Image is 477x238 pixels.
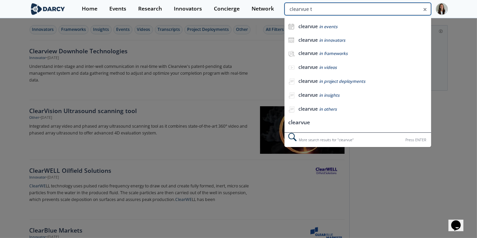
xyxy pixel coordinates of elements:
[285,116,431,129] li: clearvue
[319,24,337,30] span: in events
[298,64,318,70] b: clearvue
[30,3,67,15] img: logo-wide.svg
[109,6,126,12] div: Events
[298,92,318,98] b: clearvue
[82,6,97,12] div: Home
[288,37,294,43] img: icon
[298,106,318,112] b: clearvue
[319,37,345,43] span: in innovators
[406,136,426,144] div: Press ENTER
[298,78,318,84] b: clearvue
[174,6,202,12] div: Innovators
[298,37,318,43] b: clearvue
[138,6,162,12] div: Research
[448,211,470,231] iframe: chat widget
[252,6,274,12] div: Network
[319,92,340,98] span: in insights
[285,3,431,15] input: Advanced Search
[319,51,348,56] span: in frameworks
[288,23,294,30] img: icon
[319,65,337,70] span: in videos
[214,6,240,12] div: Concierge
[319,106,337,112] span: in others
[298,23,318,30] b: clearvue
[436,3,448,15] img: Profile
[319,78,365,84] span: in project deployments
[298,50,318,56] b: clearvue
[285,132,431,147] div: More search results for " clearvue "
